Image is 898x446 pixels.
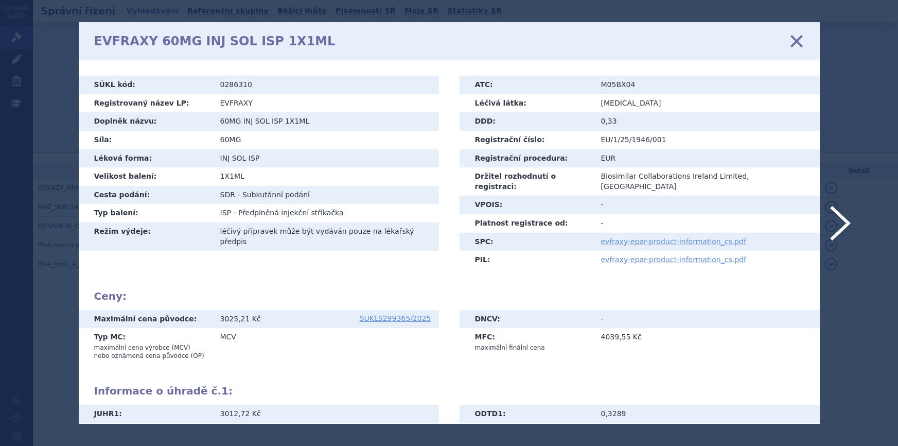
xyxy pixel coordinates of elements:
[460,405,593,423] th: ODTD :
[593,423,820,442] td: 182,4263
[460,328,593,356] th: MFC:
[79,405,213,423] th: JUHR :
[213,131,439,149] td: 60MG
[79,94,213,113] th: Registrovaný název LP:
[601,237,746,246] a: evfraxy-epar-product-information_cs.pdf
[94,385,804,397] h2: Informace o úhradě č. :
[601,255,746,264] a: evfraxy-epar-product-information_cs.pdf
[94,34,336,49] h1: EVFRAXY 60MG INJ SOL ISP 1X1ML
[593,405,820,423] td: 0,3289
[593,167,820,196] td: Biosimilar Collaborations Ireland Limited, [GEOGRAPHIC_DATA]
[213,167,439,186] td: 1X1ML
[460,233,593,251] th: SPC:
[593,196,820,214] td: -
[242,191,310,199] span: Subkutánní podání
[213,76,439,94] td: 0286310
[498,409,503,418] span: 1
[593,328,820,356] td: 4039,55 Kč
[360,315,431,322] a: SUKLS299365/2025
[475,344,586,352] p: maximální finální cena
[460,131,593,149] th: Registrační číslo:
[213,94,439,113] td: EVFRAXY
[593,310,820,329] td: -
[460,251,593,269] th: PIL:
[460,167,593,196] th: Držitel rozhodnutí o registraci:
[460,94,593,113] th: Léčivá látka:
[237,191,240,199] span: -
[79,328,213,364] th: Typ MC:
[460,214,593,233] th: Platnost registrace od:
[221,385,228,397] span: 1
[79,167,213,186] th: Velikost balení:
[213,112,439,131] td: 60MG INJ SOL ISP 1X1ML
[79,310,213,329] th: Maximální cena původce:
[79,222,213,251] th: Režim výdeje:
[593,112,820,131] td: 0,33
[593,131,820,149] td: EU/1/25/1946/001
[94,344,205,360] p: maximální cena výrobce (MCV) nebo oznámená cena původce (OP)
[220,209,231,217] span: ISP
[79,423,213,442] th: UHR :
[460,196,593,214] th: VPOIS:
[114,409,119,418] span: 1
[94,290,804,302] h2: Ceny:
[79,131,213,149] th: Síla:
[213,149,439,168] td: INJ SOL ISP
[79,76,213,94] th: SÚKL kód:
[238,209,344,217] span: Předplněná injekční stříkačka
[593,76,820,94] td: M05BX04
[593,94,820,113] td: [MEDICAL_DATA]
[79,204,213,222] th: Typ balení:
[460,149,593,168] th: Registrační procedura:
[460,76,593,94] th: ATC:
[593,149,820,168] td: EUR
[213,328,439,364] td: MCV
[79,112,213,131] th: Doplněk názvu:
[220,315,261,323] span: 3025,21 Kč
[593,214,820,233] td: -
[789,33,804,49] a: zavřít
[460,310,593,329] th: DNCV:
[233,209,236,217] span: -
[220,191,235,199] span: SDR
[460,423,593,442] th: ODTDBAL :
[79,149,213,168] th: Léková forma:
[213,405,439,423] td: 3012,72 Kč
[460,112,593,131] th: DDD:
[213,222,439,251] td: léčivý přípravek může být vydáván pouze na lékařský předpis
[79,186,213,204] th: Cesta podání:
